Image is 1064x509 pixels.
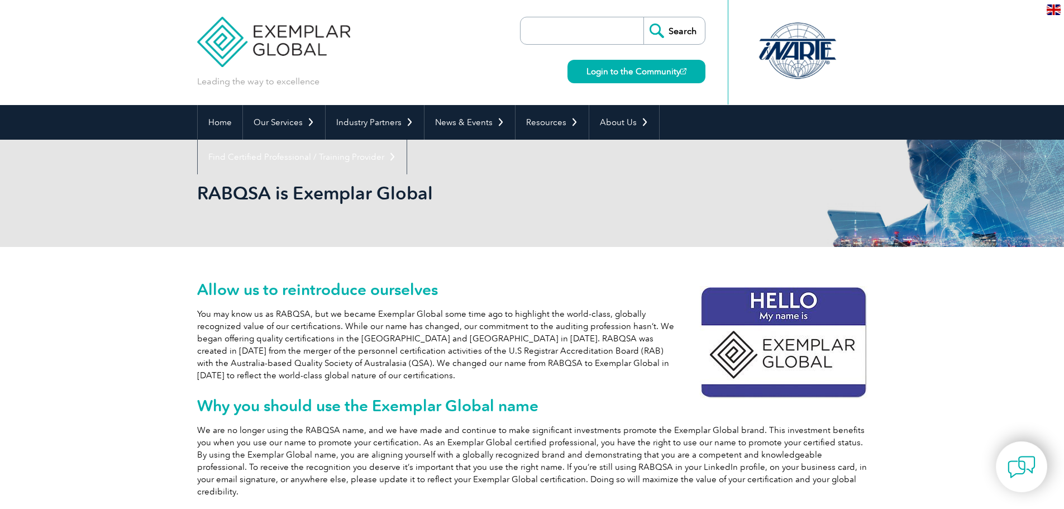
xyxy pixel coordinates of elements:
[198,140,407,174] a: Find Certified Professional / Training Provider
[243,105,325,140] a: Our Services
[197,424,867,498] p: We are no longer using the RABQSA name, and we have made and continue to make significant investm...
[1047,4,1061,15] img: en
[198,105,242,140] a: Home
[197,184,666,202] h2: RABQSA is Exemplar Global
[424,105,515,140] a: News & Events
[197,280,867,298] h2: Allow us to reintroduce ourselves
[567,60,705,83] a: Login to the Community
[516,105,589,140] a: Resources
[643,17,705,44] input: Search
[197,75,319,88] p: Leading the way to excellence
[326,105,424,140] a: Industry Partners
[680,68,686,74] img: open_square.png
[197,308,867,382] p: You may know us as RABQSA, but we became Exemplar Global some time ago to highlight the world-cla...
[197,397,867,415] h2: Why you should use the Exemplar Global name
[589,105,659,140] a: About Us
[1008,453,1036,481] img: contact-chat.png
